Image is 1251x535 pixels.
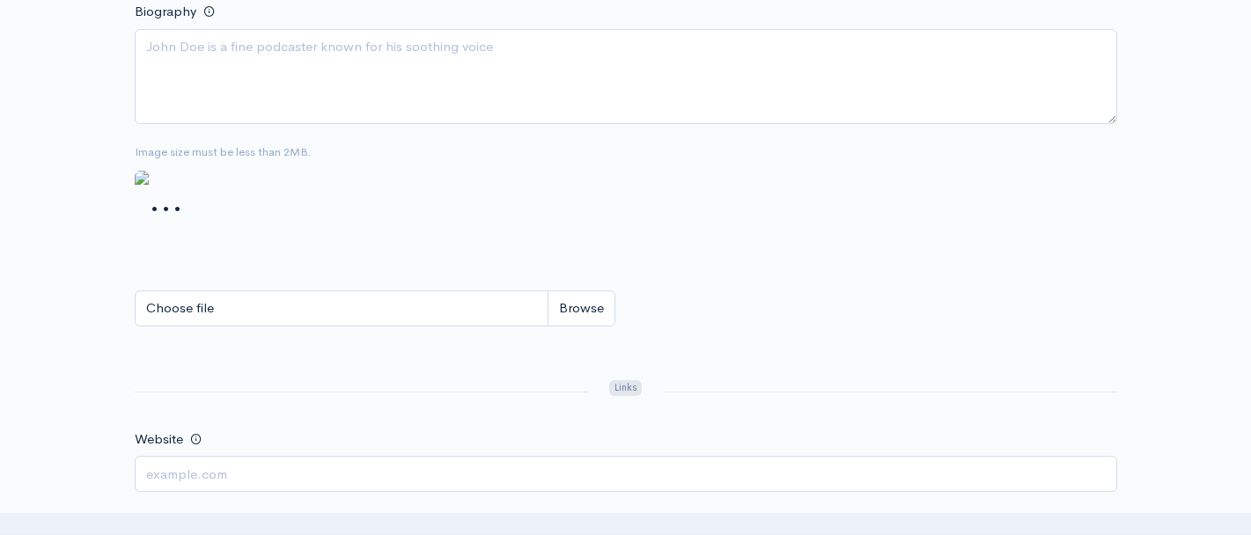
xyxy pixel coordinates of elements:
[135,2,196,22] label: Biography
[135,171,183,227] img: ...
[135,456,1117,492] input: example.com
[135,429,183,450] label: Website
[609,380,642,397] span: Links
[135,143,615,161] small: Image size must be less than 2MB.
